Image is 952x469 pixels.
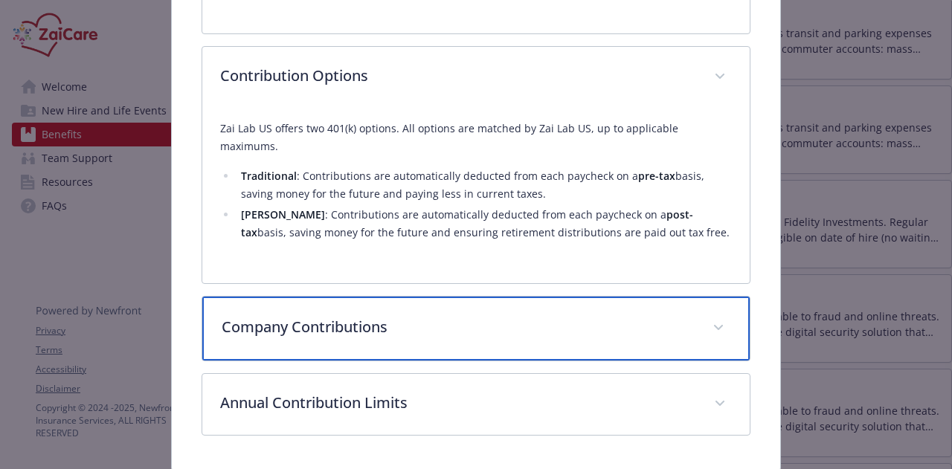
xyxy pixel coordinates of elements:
[241,207,325,221] strong: [PERSON_NAME]
[202,108,749,283] div: Contribution Options
[638,169,675,183] strong: pre-tax
[241,169,297,183] strong: Traditional
[220,392,695,414] p: Annual Contribution Limits
[237,167,731,203] li: : Contributions are automatically deducted from each paycheck on a basis, saving money for the fu...
[222,316,694,338] p: Company Contributions
[237,206,731,242] li: : Contributions are automatically deducted from each paycheck on a basis, saving money for the fu...
[202,374,749,435] div: Annual Contribution Limits
[220,65,695,87] p: Contribution Options
[241,207,693,239] strong: post-tax
[202,47,749,108] div: Contribution Options
[220,120,731,155] p: Zai Lab US offers two 401(k) options. All options are matched by Zai Lab US, up to applicable max...
[202,297,749,360] div: Company Contributions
